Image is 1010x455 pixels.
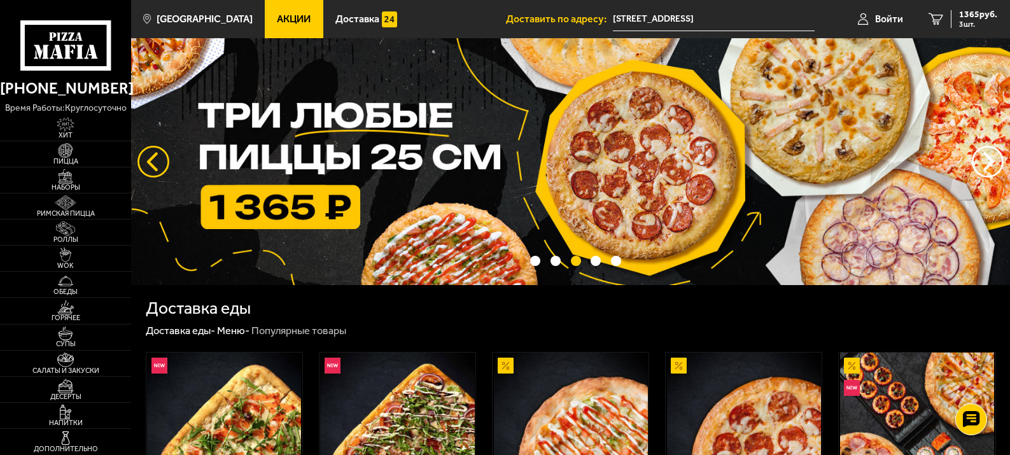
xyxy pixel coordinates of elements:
img: 15daf4d41897b9f0e9f617042186c801.svg [382,11,398,27]
img: Акционный [498,358,514,374]
h1: Доставка еды [146,300,251,316]
img: Новинка [325,358,340,374]
span: Акции [277,14,311,24]
img: Акционный [844,358,860,374]
span: [GEOGRAPHIC_DATA] [157,14,253,24]
span: 3 шт. [959,20,997,28]
button: точки переключения [591,256,601,266]
img: Новинка [151,358,167,374]
img: Акционный [671,358,687,374]
div: Популярные товары [251,324,346,337]
span: Доставить по адресу: [506,14,613,24]
span: Доставка [335,14,379,24]
button: предыдущий [972,146,1004,178]
button: точки переключения [551,256,561,266]
button: точки переключения [530,256,540,266]
span: Войти [875,14,903,24]
a: Доставка еды- [146,325,215,337]
a: Меню- [217,325,249,337]
button: точки переключения [611,256,621,266]
button: следующий [137,146,169,178]
button: точки переключения [571,256,581,266]
img: Новинка [844,380,860,396]
input: Ваш адрес доставки [613,8,815,31]
span: 1365 руб. [959,10,997,19]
